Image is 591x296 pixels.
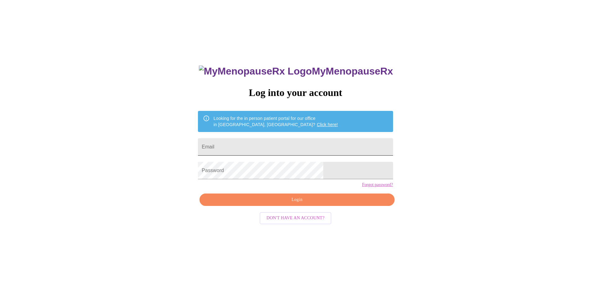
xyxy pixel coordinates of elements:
a: Click here! [317,122,338,127]
button: Don't have an account? [260,212,331,224]
h3: MyMenopauseRx [199,66,393,77]
div: Looking for the in person patient portal for our office in [GEOGRAPHIC_DATA], [GEOGRAPHIC_DATA]? [213,113,338,130]
span: Don't have an account? [266,214,325,222]
img: MyMenopauseRx Logo [199,66,312,77]
a: Forgot password? [362,182,393,187]
a: Don't have an account? [258,215,333,220]
span: Login [207,196,387,204]
button: Login [199,194,394,206]
h3: Log into your account [198,87,393,98]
